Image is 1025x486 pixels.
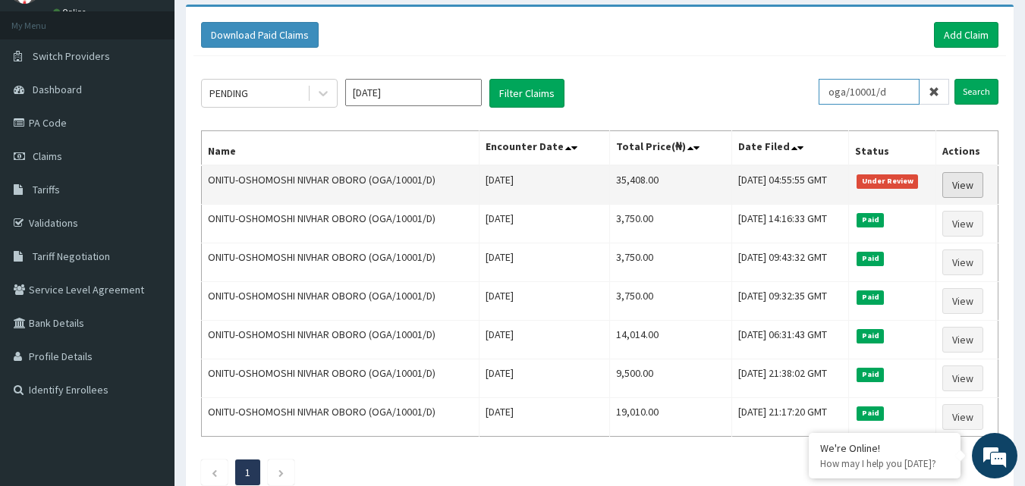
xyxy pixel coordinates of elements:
[489,79,564,108] button: Filter Claims
[942,288,983,314] a: View
[245,466,250,479] a: Page 1 is your current page
[202,165,479,205] td: ONITU-OSHOMOSHI NIVHAR OBORO (OGA/10001/D)
[209,86,248,101] div: PENDING
[942,211,983,237] a: View
[610,243,731,282] td: 3,750.00
[278,466,285,479] a: Next page
[345,79,482,106] input: Select Month and Year
[731,205,849,243] td: [DATE] 14:16:33 GMT
[857,290,884,304] span: Paid
[610,165,731,205] td: 35,408.00
[28,76,61,114] img: d_794563401_company_1708531726252_794563401
[942,172,983,198] a: View
[610,321,731,359] td: 14,014.00
[942,327,983,353] a: View
[479,321,610,359] td: [DATE]
[211,466,218,479] a: Previous page
[610,398,731,437] td: 19,010.00
[857,252,884,265] span: Paid
[820,457,949,470] p: How may I help you today?
[202,131,479,166] th: Name
[249,8,285,44] div: Minimize live chat window
[202,398,479,437] td: ONITU-OSHOMOSHI NIVHAR OBORO (OGA/10001/D)
[8,325,289,378] textarea: Type your message and hit 'Enter'
[479,165,610,205] td: [DATE]
[731,282,849,321] td: [DATE] 09:32:35 GMT
[610,205,731,243] td: 3,750.00
[731,131,849,166] th: Date Filed
[942,404,983,430] a: View
[731,165,849,205] td: [DATE] 04:55:55 GMT
[610,131,731,166] th: Total Price(₦)
[479,205,610,243] td: [DATE]
[731,359,849,398] td: [DATE] 21:38:02 GMT
[954,79,998,105] input: Search
[936,131,998,166] th: Actions
[479,131,610,166] th: Encounter Date
[33,183,60,196] span: Tariffs
[202,359,479,398] td: ONITU-OSHOMOSHI NIVHAR OBORO (OGA/10001/D)
[731,398,849,437] td: [DATE] 21:17:20 GMT
[201,22,319,48] button: Download Paid Claims
[53,7,90,17] a: Online
[934,22,998,48] a: Add Claim
[610,282,731,321] td: 3,750.00
[942,249,983,275] a: View
[33,249,110,263] span: Tariff Negotiation
[479,243,610,282] td: [DATE]
[33,83,82,96] span: Dashboard
[857,174,918,188] span: Under Review
[33,149,62,163] span: Claims
[202,321,479,359] td: ONITU-OSHOMOSHI NIVHAR OBORO (OGA/10001/D)
[33,49,110,63] span: Switch Providers
[479,359,610,398] td: [DATE]
[942,365,983,391] a: View
[479,398,610,437] td: [DATE]
[202,243,479,282] td: ONITU-OSHOMOSHI NIVHAR OBORO (OGA/10001/D)
[857,213,884,227] span: Paid
[819,79,920,105] input: Search by HMO ID
[731,243,849,282] td: [DATE] 09:43:32 GMT
[479,282,610,321] td: [DATE]
[88,146,209,299] span: We're online!
[820,441,949,455] div: We're Online!
[202,205,479,243] td: ONITU-OSHOMOSHI NIVHAR OBORO (OGA/10001/D)
[857,329,884,343] span: Paid
[731,321,849,359] td: [DATE] 06:31:43 GMT
[849,131,936,166] th: Status
[79,85,255,105] div: Chat with us now
[610,359,731,398] td: 9,500.00
[857,406,884,420] span: Paid
[857,368,884,381] span: Paid
[202,282,479,321] td: ONITU-OSHOMOSHI NIVHAR OBORO (OGA/10001/D)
